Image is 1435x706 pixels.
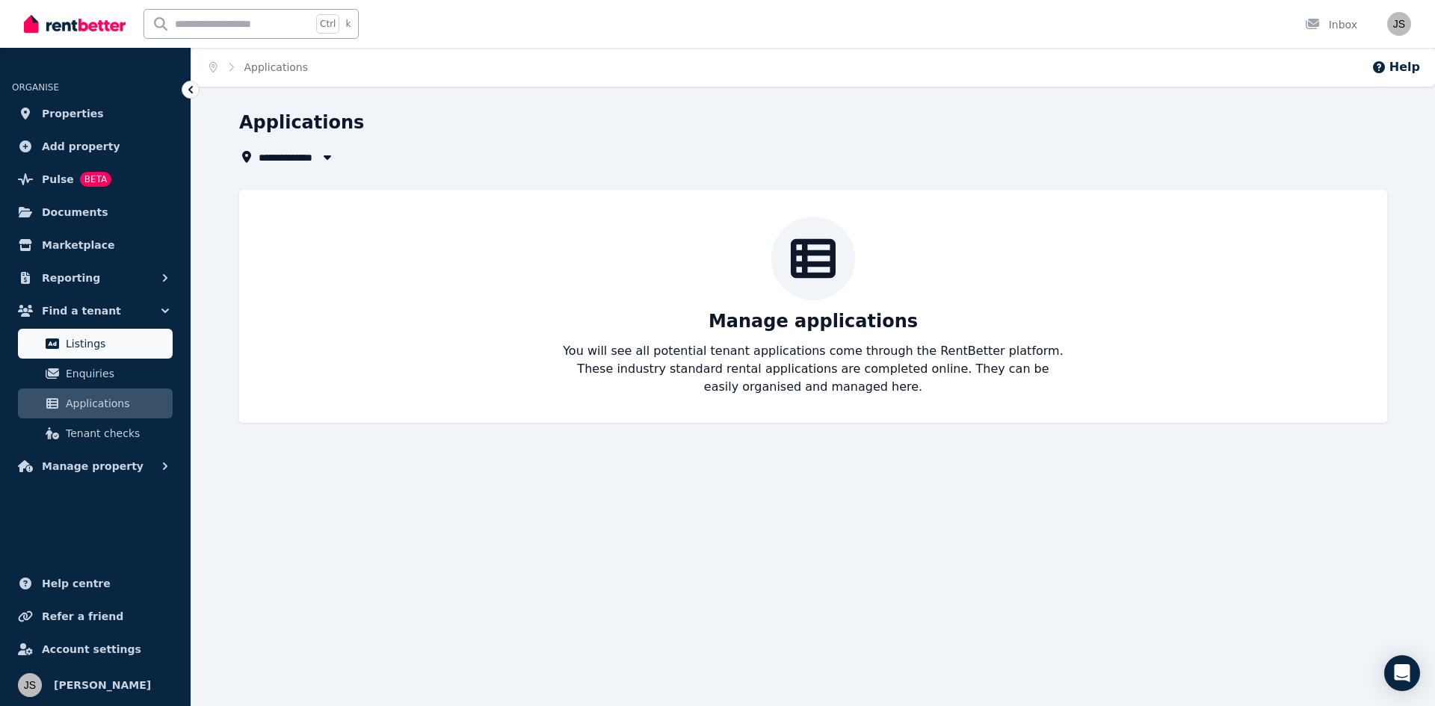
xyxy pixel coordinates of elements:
[191,48,326,87] nav: Breadcrumb
[18,673,42,697] img: Jacqueline Souza
[12,263,179,293] button: Reporting
[244,60,309,75] span: Applications
[66,394,167,412] span: Applications
[709,309,918,333] p: Manage applications
[42,575,111,592] span: Help centre
[12,634,179,664] a: Account settings
[66,424,167,442] span: Tenant checks
[1305,17,1357,32] div: Inbox
[66,365,167,383] span: Enquiries
[562,342,1064,396] p: You will see all potential tenant applications come through the RentBetter platform. These indust...
[1371,58,1420,76] button: Help
[42,236,114,254] span: Marketplace
[12,569,179,598] a: Help centre
[18,329,173,359] a: Listings
[12,82,59,93] span: ORGANISE
[54,676,151,694] span: [PERSON_NAME]
[239,111,364,134] h1: Applications
[42,170,74,188] span: Pulse
[42,137,120,155] span: Add property
[42,302,121,320] span: Find a tenant
[42,203,108,221] span: Documents
[12,601,179,631] a: Refer a friend
[1384,655,1420,691] div: Open Intercom Messenger
[24,13,126,35] img: RentBetter
[42,607,123,625] span: Refer a friend
[12,230,179,260] a: Marketplace
[42,269,100,287] span: Reporting
[42,640,141,658] span: Account settings
[12,451,179,481] button: Manage property
[345,18,351,30] span: k
[42,105,104,123] span: Properties
[66,335,167,353] span: Listings
[18,388,173,418] a: Applications
[316,14,339,34] span: Ctrl
[12,164,179,194] a: PulseBETA
[12,131,179,161] a: Add property
[80,172,111,187] span: BETA
[18,418,173,448] a: Tenant checks
[18,359,173,388] a: Enquiries
[12,99,179,128] a: Properties
[12,296,179,326] button: Find a tenant
[42,457,143,475] span: Manage property
[1387,12,1411,36] img: Jacqueline Souza
[12,197,179,227] a: Documents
